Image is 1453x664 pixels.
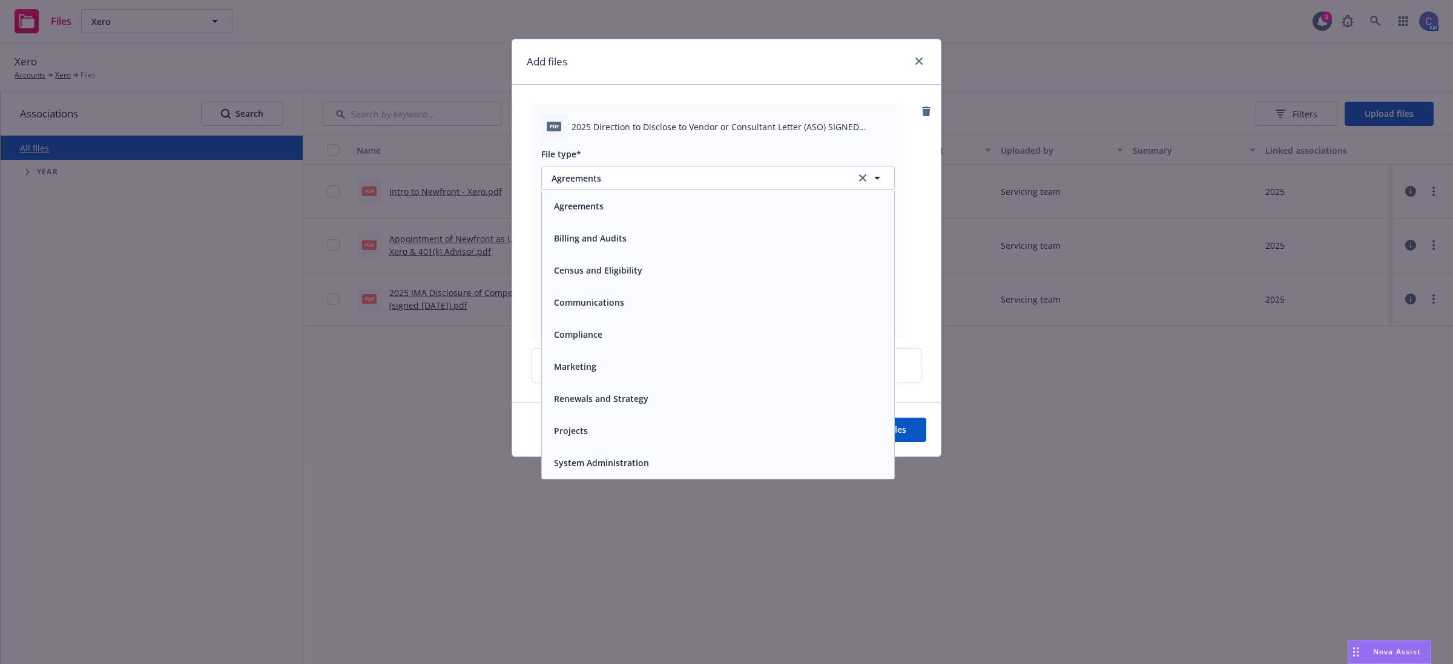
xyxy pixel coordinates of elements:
a: remove [919,104,934,119]
button: Marketing [554,360,596,373]
button: Agreementsclear selection [541,166,895,190]
button: Agreements [554,200,604,212]
span: Agreements [552,172,838,185]
span: pdf [547,122,561,131]
button: Billing and Audits [554,232,627,245]
a: clear selection [855,171,870,185]
div: Upload new files [532,348,921,383]
button: Nova Assist [1348,640,1431,664]
button: Projects [554,424,588,437]
button: System Administration [554,456,649,469]
button: Compliance [554,328,602,341]
button: Census and Eligibility [554,264,642,277]
a: close [912,54,926,68]
span: 2025 Direction to Disclose to Vendor or Consultant Letter (ASO) SIGNED Xero.pdf [572,120,895,133]
div: Drag to move [1348,640,1363,663]
button: Renewals and Strategy [554,392,648,405]
span: File type* [541,148,581,160]
button: Communications [554,296,624,309]
span: Nova Assist [1373,646,1421,657]
h1: Add files [527,54,567,70]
